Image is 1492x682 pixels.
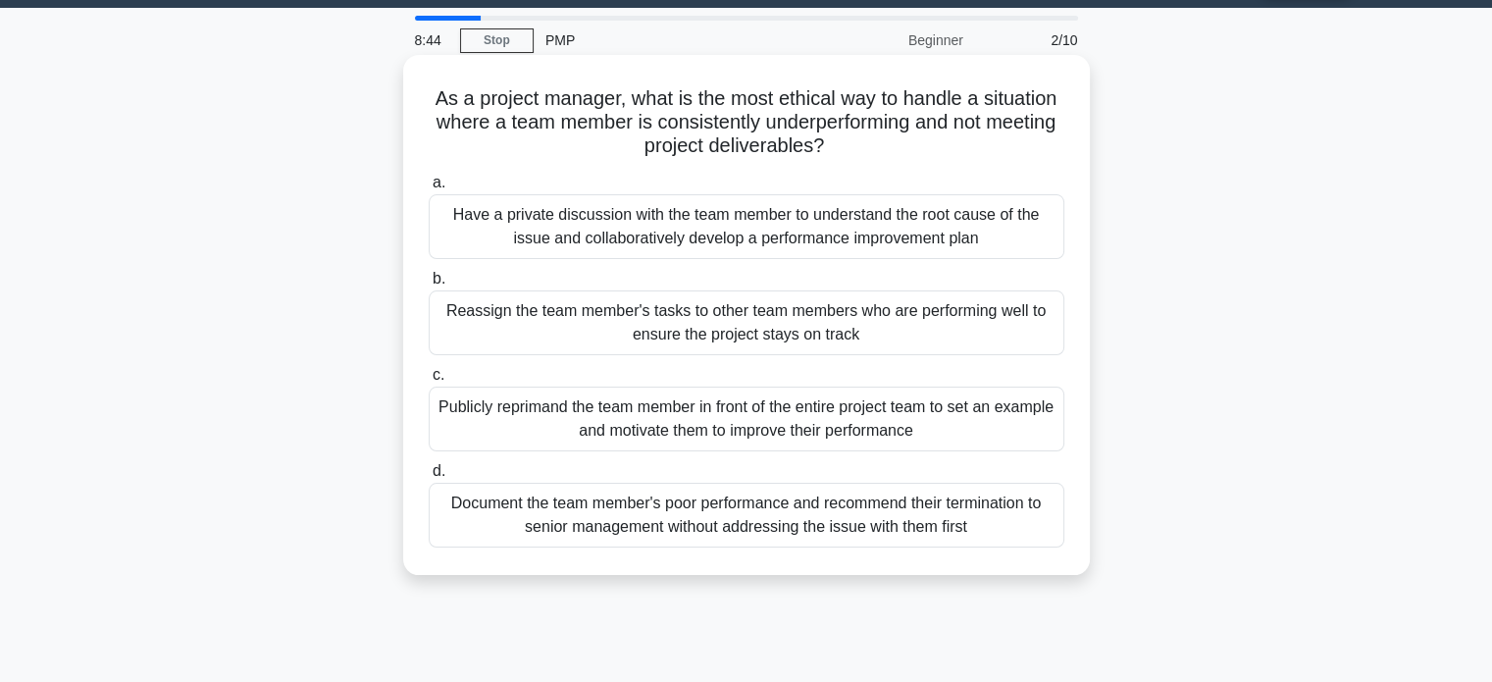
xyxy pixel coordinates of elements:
[403,21,460,60] div: 8:44
[429,194,1064,259] div: Have a private discussion with the team member to understand the root cause of the issue and coll...
[433,270,445,287] span: b.
[460,28,534,53] a: Stop
[429,483,1064,548] div: Document the team member's poor performance and recommend their termination to senior management ...
[975,21,1090,60] div: 2/10
[433,174,445,190] span: a.
[427,86,1066,159] h5: As a project manager, what is the most ethical way to handle a situation where a team member is c...
[433,462,445,479] span: d.
[803,21,975,60] div: Beginner
[433,366,444,383] span: c.
[429,290,1064,355] div: Reassign the team member's tasks to other team members who are performing well to ensure the proj...
[429,387,1064,451] div: Publicly reprimand the team member in front of the entire project team to set an example and moti...
[534,21,803,60] div: PMP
